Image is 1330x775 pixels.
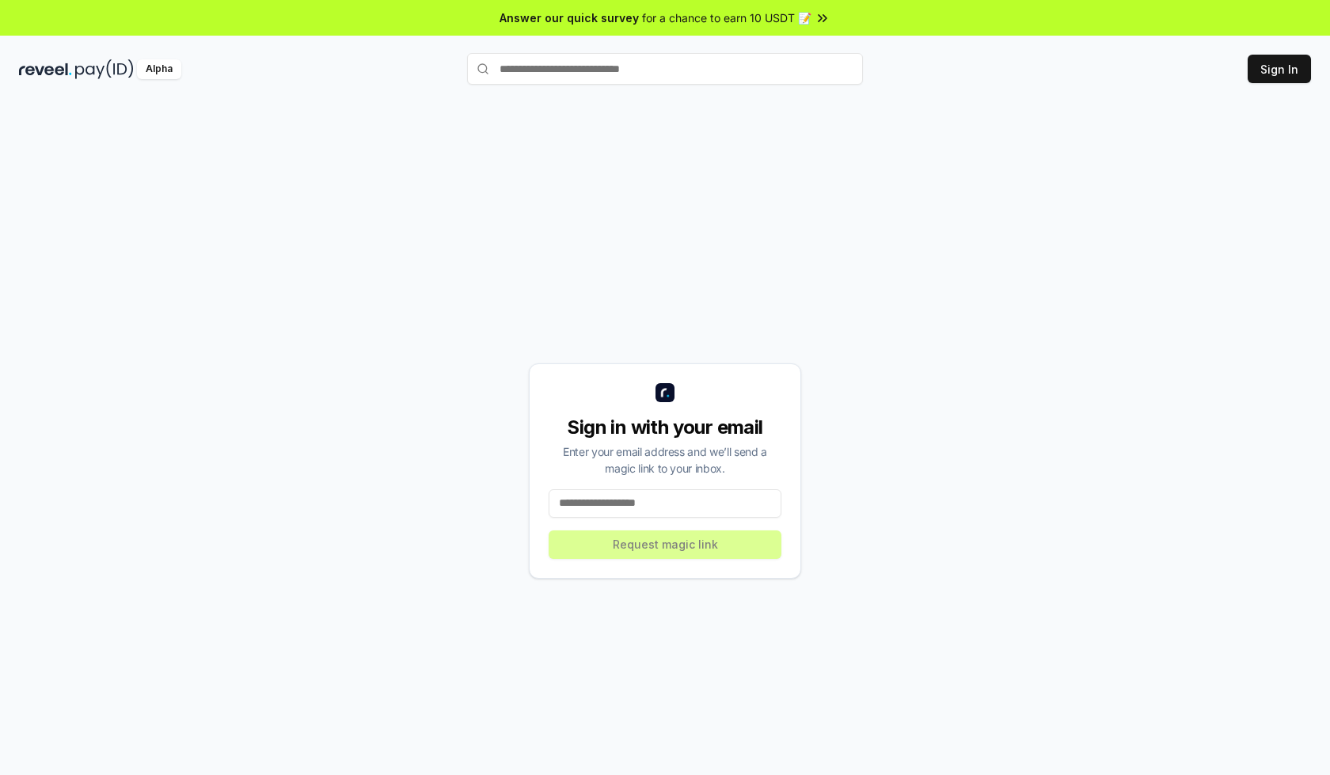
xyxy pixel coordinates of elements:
[642,9,811,26] span: for a chance to earn 10 USDT 📝
[500,9,639,26] span: Answer our quick survey
[549,415,781,440] div: Sign in with your email
[655,383,674,402] img: logo_small
[137,59,181,79] div: Alpha
[549,443,781,477] div: Enter your email address and we’ll send a magic link to your inbox.
[19,59,72,79] img: reveel_dark
[75,59,134,79] img: pay_id
[1248,55,1311,83] button: Sign In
